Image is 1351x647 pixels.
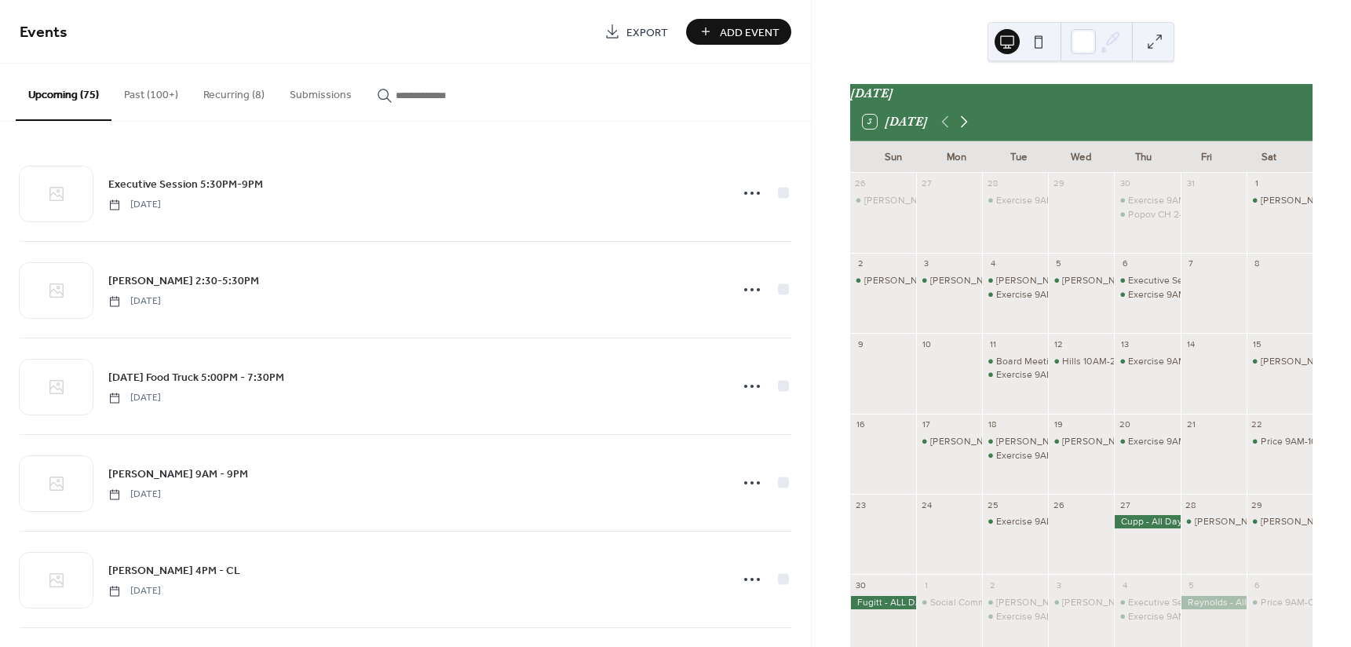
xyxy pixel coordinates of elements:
div: Exercise 9AM-10AM [1128,355,1213,368]
div: 11 [987,338,999,349]
div: Board Meeting 5PM-9PM [982,355,1048,368]
div: 3 [1053,579,1064,590]
div: 17 [921,419,933,430]
div: 4 [1119,579,1130,590]
div: Exercise 9AM-10AM [996,449,1081,462]
div: 30 [1119,177,1130,189]
div: Social Committee CH 10AM - 12PM [916,596,982,609]
button: Recurring (8) [191,64,277,119]
div: Exercise 9AM-10AM [982,610,1048,623]
a: [DATE] Food Truck 5:00PM - 7:30PM [108,368,284,386]
div: Tue [988,141,1050,173]
div: 20 [1119,419,1130,430]
div: Exercise 9AM-10AM [982,194,1048,207]
div: 26 [855,177,867,189]
div: [PERSON_NAME] 10AM - 7PM [1195,515,1324,528]
div: 22 [1251,419,1263,430]
div: Exercise 9AM-10AM [1114,355,1180,368]
div: 28 [1185,499,1197,510]
div: Exercise 9AM-10AM [996,515,1081,528]
div: Exercise 9AM-10AM [982,515,1048,528]
span: [DATE] [108,391,161,405]
div: 30 [855,579,867,590]
div: 2 [855,258,867,269]
div: Exercise 9AM-10AM [1128,288,1213,302]
div: Hills 10AM-2PM [1062,355,1130,368]
button: Past (100+) [111,64,191,119]
div: [PERSON_NAME] 12PM-4PM [1062,274,1186,287]
div: Cupp 12PM-4PM [982,435,1048,448]
div: Speer 11AM - 4PM [850,194,916,207]
div: Price 9AM-10PM [1261,435,1331,448]
button: Submissions [277,64,364,119]
div: 12 [1053,338,1064,349]
div: 6 [1119,258,1130,269]
div: 29 [1251,499,1263,510]
div: 19 [1053,419,1064,430]
div: Eaton 12PM-4PM [1048,435,1114,448]
div: Hills 10AM-2PM [1048,355,1114,368]
div: 13 [1119,338,1130,349]
div: Executive Session 6PM-9PM [1128,596,1251,609]
span: [PERSON_NAME] 2:30-5:30PM [108,273,259,290]
div: Thu [1112,141,1175,173]
div: Executive Session 6PM-9PM [1114,596,1180,609]
div: Price 9AM-CL [1261,596,1319,609]
div: 5 [1185,579,1197,590]
div: Lawrence 10AM - 7PM [1181,515,1247,528]
a: [PERSON_NAME] 2:30-5:30PM [108,272,259,290]
div: Cupp 11AM-4PM [982,274,1048,287]
div: Popov CH 2-10PM [1128,208,1206,221]
span: [PERSON_NAME] 4PM - CL [108,563,240,579]
div: Fri [1175,141,1238,173]
button: 3[DATE] [857,111,933,133]
div: Cupp 11AM-4PM [982,596,1048,609]
div: Wed [1050,141,1112,173]
span: Executive Session 5:30PM-9PM [108,177,263,193]
div: Popov CH 2-10PM [1114,208,1180,221]
a: Add Event [686,19,791,45]
div: [PERSON_NAME] 12PM-4PM [1062,596,1186,609]
a: [PERSON_NAME] 9AM - 9PM [108,465,248,483]
div: 21 [1185,419,1197,430]
div: 8 [1251,258,1263,269]
div: Social Committee CH 10AM - 12PM [930,596,1078,609]
div: Morgan 4PM - CL [850,274,916,287]
div: Exercise 9AM-10AM [982,288,1048,302]
div: [PERSON_NAME] 11AM-4PM [996,596,1118,609]
div: [PERSON_NAME] All Day [930,274,1039,287]
div: Exercise 9AM-10AM [996,288,1081,302]
div: 1 [1251,177,1263,189]
div: [PERSON_NAME] 11AM-4PM [996,274,1118,287]
div: [PERSON_NAME] 12PM-4PM [996,435,1120,448]
div: Exercise 9AM-10AM [1114,288,1180,302]
div: Price 9AM-10PM [1247,435,1313,448]
span: [DATE] [108,488,161,502]
div: Exercise 9AM-10AM [1128,194,1213,207]
span: [PERSON_NAME] 9AM - 9PM [108,466,248,483]
div: [PERSON_NAME] 11AM - 4PM [864,194,991,207]
div: 14 [1185,338,1197,349]
div: Exercise 9AM-10AM [996,194,1081,207]
div: 23 [855,499,867,510]
div: Exercise 9AM-10AM [996,368,1081,382]
a: Executive Session 5:30PM-9PM [108,175,263,193]
span: [DATE] [108,584,161,598]
div: 9 [855,338,867,349]
span: Export [626,24,668,41]
button: Upcoming (75) [16,64,111,121]
div: 2 [987,579,999,590]
div: Eaton 12PM-4PM [1048,274,1114,287]
div: 4 [987,258,999,269]
a: Export [593,19,680,45]
div: Sun [863,141,926,173]
div: Fugitt - ALL DAY [850,596,916,609]
div: Exercise 9AM-10AM [1114,610,1180,623]
span: [DATE] [108,198,161,212]
div: Corbett CH 10:00AM -3:30 PM [1247,194,1313,207]
div: 27 [1119,499,1130,510]
div: Exercise 9AM-10AM [1114,435,1180,448]
div: Reynolds 9AM - 3PM [1247,515,1313,528]
div: Exercise 9AM-10AM [1128,435,1213,448]
div: Beyer CH 1:00PM-5:30 PM [916,435,982,448]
